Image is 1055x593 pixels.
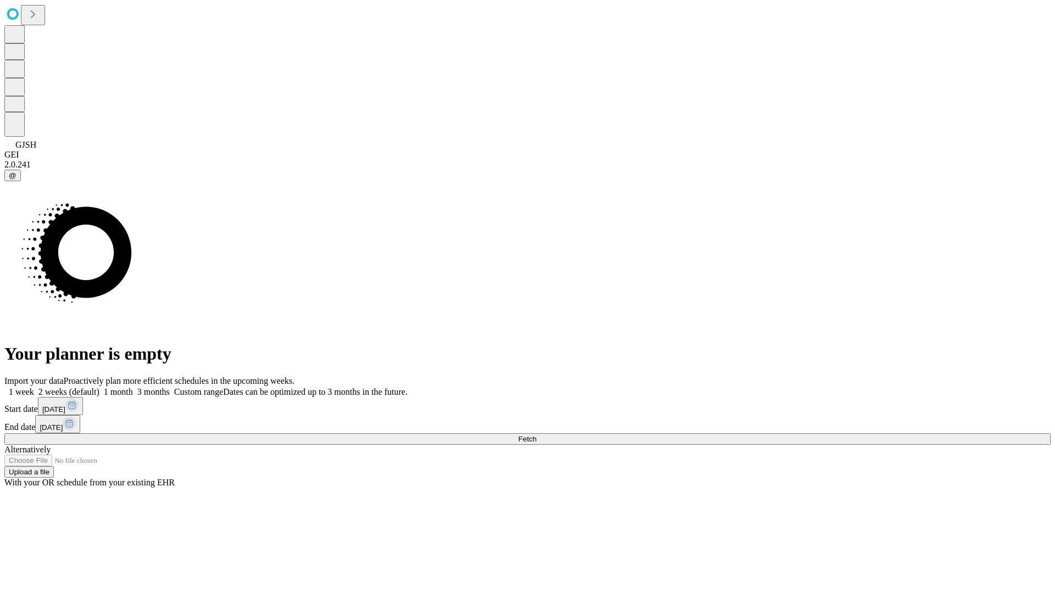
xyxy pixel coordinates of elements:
button: Upload a file [4,466,54,478]
span: Import your data [4,376,64,385]
span: [DATE] [40,423,63,432]
span: Alternatively [4,445,51,454]
button: [DATE] [38,397,83,415]
span: Proactively plan more efficient schedules in the upcoming weeks. [64,376,295,385]
span: 3 months [137,387,170,396]
button: @ [4,170,21,181]
span: Fetch [518,435,536,443]
h1: Your planner is empty [4,344,1051,364]
span: @ [9,171,16,180]
span: 1 month [104,387,133,396]
div: 2.0.241 [4,160,1051,170]
span: GJSH [15,140,36,149]
div: Start date [4,397,1051,415]
div: GEI [4,150,1051,160]
span: Dates can be optimized up to 3 months in the future. [223,387,407,396]
div: End date [4,415,1051,433]
button: Fetch [4,433,1051,445]
span: Custom range [174,387,223,396]
button: [DATE] [35,415,80,433]
span: With your OR schedule from your existing EHR [4,478,175,487]
span: [DATE] [42,405,65,413]
span: 2 weeks (default) [38,387,99,396]
span: 1 week [9,387,34,396]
